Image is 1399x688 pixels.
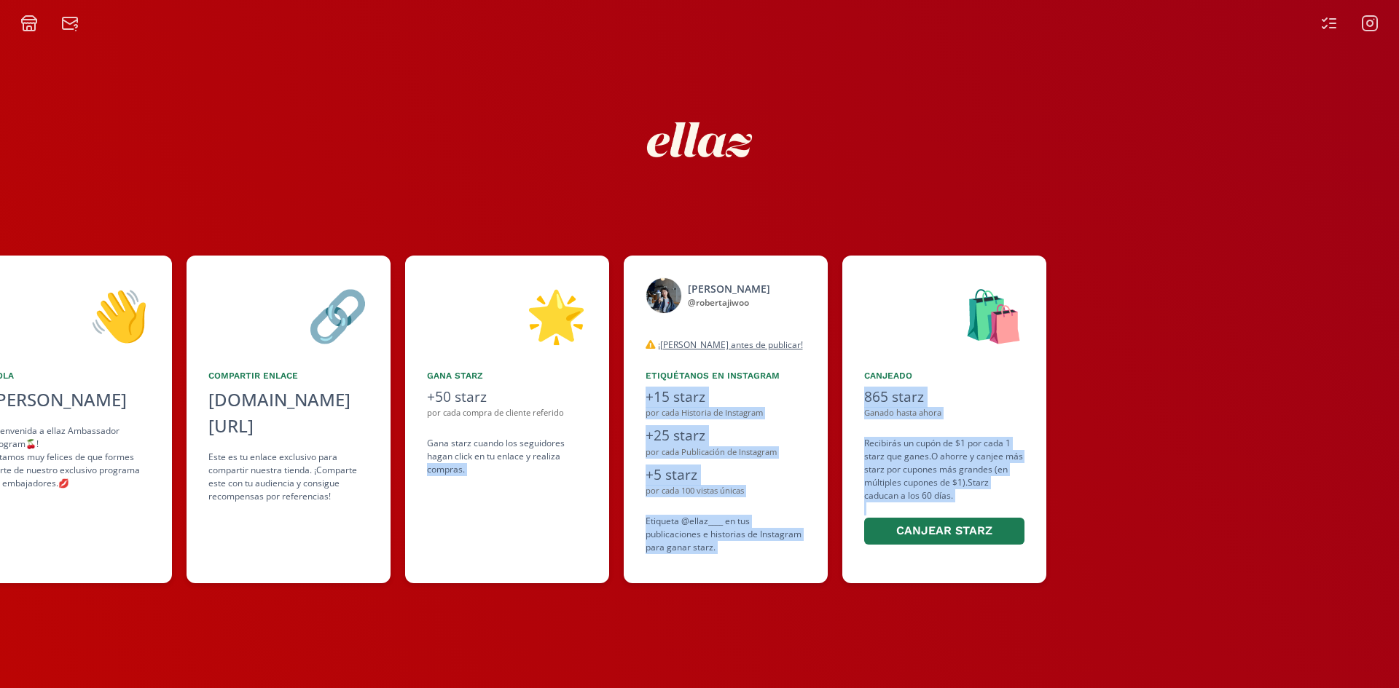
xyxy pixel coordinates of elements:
[427,369,587,382] div: Gana starz
[427,387,587,408] div: +50 starz
[864,437,1024,547] div: Recibirás un cupón de $1 por cada 1 starz que ganes. O ahorre y canjee más starz por cupones más ...
[208,451,369,503] div: Este es tu enlace exclusivo para compartir nuestra tienda. ¡Comparte este con tu audiencia y cons...
[646,515,806,554] div: Etiqueta @ellaz____ en tus publicaciones e historias de Instagram para ganar starz.
[646,485,806,497] div: por cada 100 vistas únicas
[634,74,765,205] img: nKmKAABZpYV7
[646,369,806,382] div: Etiquétanos en Instagram
[208,387,369,439] div: [DOMAIN_NAME][URL]
[864,387,1024,408] div: 865 starz
[688,281,770,296] div: [PERSON_NAME]
[646,446,806,459] div: por cada Publicación de Instagram
[646,425,806,446] div: +25 starz
[427,407,587,419] div: por cada compra de cliente referido
[646,464,806,486] div: +5 starz
[646,387,806,408] div: +15 starz
[864,518,1024,545] button: Canjear starz
[646,277,682,314] img: 524810648_18520113457031687_8089223174440955574_n.jpg
[688,296,770,309] div: @ robertajiwoo
[646,407,806,419] div: por cada Historia de Instagram
[427,437,587,476] div: Gana starz cuando los seguidores hagan click en tu enlace y realiza compras .
[208,369,369,382] div: Compartir Enlace
[658,339,803,351] u: ¡[PERSON_NAME] antes de publicar!
[208,277,369,352] div: 🔗
[864,407,1024,419] div: Ganado hasta ahora
[864,369,1024,382] div: Canjeado
[427,277,587,352] div: 🌟
[864,277,1024,352] div: 🛍️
